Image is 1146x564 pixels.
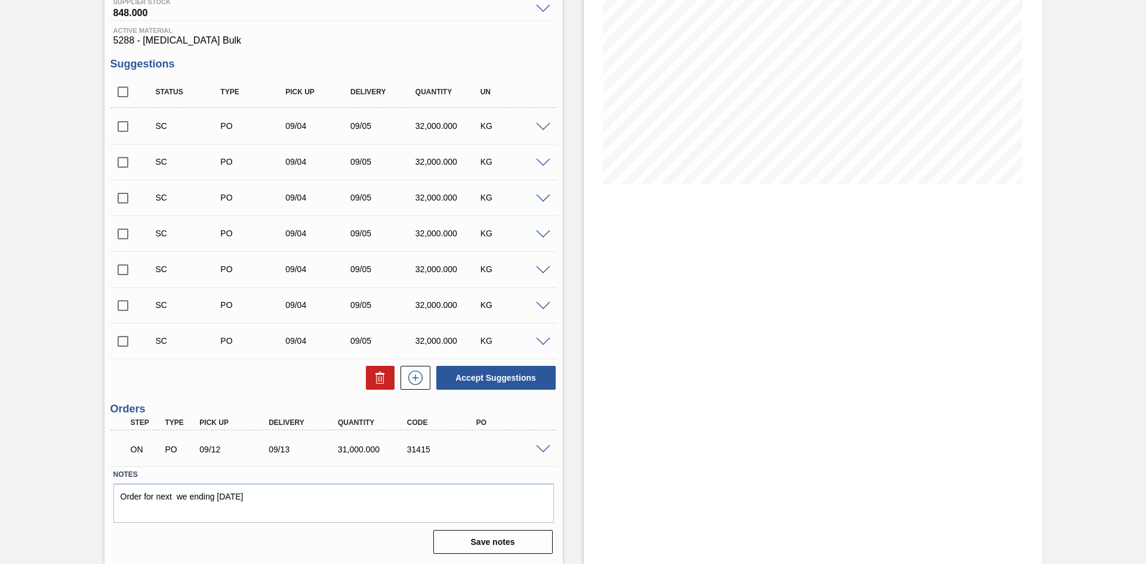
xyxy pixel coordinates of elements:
div: Delete Suggestions [360,366,395,390]
div: 09/05/2025 [347,121,420,131]
div: 09/04/2025 [282,336,355,346]
div: PO [473,418,551,427]
div: Purchase order [217,229,289,238]
div: 09/04/2025 [282,229,355,238]
div: Quantity [335,418,412,427]
h3: Orders [110,403,557,415]
div: 32,000.000 [412,121,485,131]
div: 09/05/2025 [347,264,420,274]
div: Purchase order [217,264,289,274]
div: Quantity [412,88,485,96]
div: 32,000.000 [412,229,485,238]
div: KG [478,121,550,131]
button: Save notes [433,530,553,554]
div: 09/13/2025 [266,445,343,454]
div: Suggestion Created [153,264,225,274]
span: 5288 - [MEDICAL_DATA] Bulk [113,35,554,46]
div: KG [478,300,550,310]
div: 09/12/2025 [196,445,274,454]
div: 09/04/2025 [282,157,355,167]
div: Suggestion Created [153,121,225,131]
div: 32,000.000 [412,193,485,202]
div: 09/04/2025 [282,300,355,310]
div: 09/05/2025 [347,193,420,202]
div: 32,000.000 [412,157,485,167]
div: Purchase order [217,157,289,167]
div: 09/05/2025 [347,157,420,167]
div: Accept Suggestions [430,365,557,391]
div: Delivery [266,418,343,427]
div: Suggestion Created [153,229,225,238]
h3: Suggestions [110,58,557,70]
div: New suggestion [395,366,430,390]
span: 848.000 [113,5,530,17]
div: Type [162,418,198,427]
div: KG [478,264,550,274]
textarea: Order for next we ending [DATE] [113,483,554,523]
div: Status [153,88,225,96]
div: KG [478,157,550,167]
div: Type [217,88,289,96]
div: 09/04/2025 [282,193,355,202]
div: Code [404,418,482,427]
button: Accept Suggestions [436,366,556,390]
div: Suggestion Created [153,157,225,167]
div: Suggestion Created [153,300,225,310]
div: Delivery [347,88,420,96]
div: Suggestion Created [153,336,225,346]
div: Pick up [196,418,274,427]
div: 32,000.000 [412,264,485,274]
div: KG [478,336,550,346]
div: Purchase order [162,445,198,454]
div: 09/05/2025 [347,300,420,310]
p: ON [131,445,161,454]
div: 09/04/2025 [282,121,355,131]
label: Notes [113,466,554,483]
div: 32,000.000 [412,300,485,310]
div: 32,000.000 [412,336,485,346]
div: Purchase order [217,193,289,202]
div: Pick up [282,88,355,96]
div: 09/04/2025 [282,264,355,274]
div: Suggestion Created [153,193,225,202]
div: UN [478,88,550,96]
div: 09/05/2025 [347,229,420,238]
div: KG [478,229,550,238]
div: Negotiating Order [128,436,164,463]
div: Purchase order [217,121,289,131]
div: 31,000.000 [335,445,412,454]
div: 31415 [404,445,482,454]
div: Purchase order [217,300,289,310]
div: KG [478,193,550,202]
div: 09/05/2025 [347,336,420,346]
span: Active Material [113,27,554,34]
div: Step [128,418,164,427]
div: Purchase order [217,336,289,346]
